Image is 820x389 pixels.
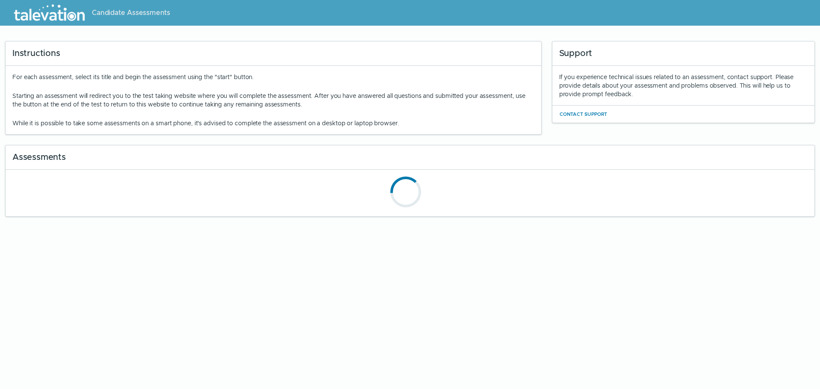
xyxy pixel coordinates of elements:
span: Candidate Assessments [92,8,170,18]
div: If you experience technical issues related to an assessment, contact support. Please provide deta... [559,73,808,98]
p: While it is possible to take some assessments on a smart phone, it's advised to complete the asse... [12,119,534,127]
div: Instructions [6,41,541,66]
div: Support [552,41,814,66]
div: For each assessment, select its title and begin the assessment using the "start" button. [12,73,534,127]
p: Starting an assessment will redirect you to the test taking website where you will complete the a... [12,91,534,109]
button: Contact Support [559,109,608,119]
div: Assessments [6,145,814,170]
img: Talevation_Logo_Transparent_white.png [10,2,88,24]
